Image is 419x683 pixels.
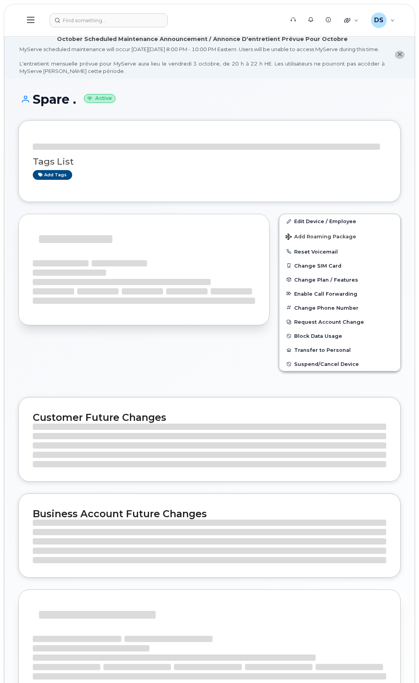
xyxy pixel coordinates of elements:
button: Enable Call Forwarding [279,287,400,301]
button: Transfer to Personal [279,343,400,357]
button: Change Plan / Features [279,273,400,287]
span: Suspend/Cancel Device [294,361,359,367]
button: Block Data Usage [279,329,400,343]
button: Reset Voicemail [279,245,400,259]
button: Suspend/Cancel Device [279,357,400,371]
h3: Tags List [33,157,386,167]
span: Enable Call Forwarding [294,291,357,296]
span: Add Roaming Package [286,234,356,241]
small: Active [84,94,115,103]
a: Edit Device / Employee [279,214,400,228]
h2: Business Account Future Changes [33,508,386,520]
button: close notification [395,51,405,59]
h2: Customer Future Changes [33,412,386,423]
div: MyServe scheduled maintenance will occur [DATE][DATE] 8:00 PM - 10:00 PM Eastern. Users will be u... [20,46,385,75]
h1: Spare . [18,92,401,106]
span: Change Plan / Features [294,277,358,282]
button: Change SIM Card [279,259,400,273]
a: Add tags [33,170,72,180]
button: Add Roaming Package [279,228,400,244]
button: Change Phone Number [279,301,400,315]
button: Request Account Change [279,315,400,329]
div: October Scheduled Maintenance Announcement / Annonce D'entretient Prévue Pour Octobre [57,35,348,43]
